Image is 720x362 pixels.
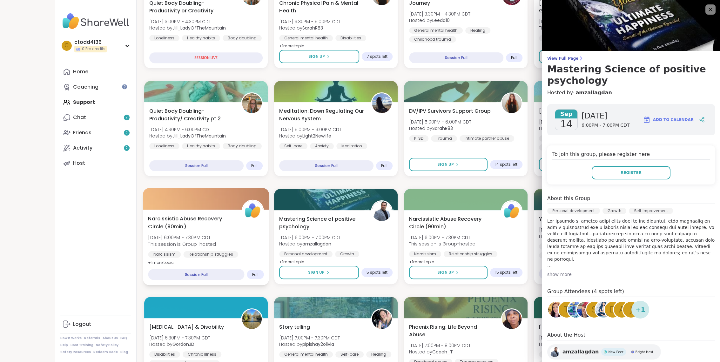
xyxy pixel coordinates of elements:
[125,115,128,120] span: 7
[409,17,470,23] span: Hosted by
[613,301,631,318] a: A
[539,351,569,358] div: Loneliness
[381,163,387,168] span: Full
[149,18,226,25] span: [DATE] 3:00PM - 4:30PM CDT
[243,201,263,221] img: ShareWell
[576,301,594,318] a: MaddieBean3
[539,335,600,341] span: [DATE] 7:30PM - 8:30PM CDT
[336,143,367,149] div: Meditation
[539,252,570,258] div: Depression
[60,156,131,171] a: Host
[409,234,475,241] span: [DATE] 6:00PM - 7:30PM CDT
[511,55,517,60] span: Full
[409,119,471,125] span: [DATE] 5:00PM - 6:00PM CDT
[604,301,622,318] a: D
[149,351,180,358] div: Disabilities
[74,39,107,46] div: ctodd4136
[547,331,715,340] h4: About the Host
[539,233,601,239] span: Hosted by
[547,56,715,86] a: View Full PageMastering Science of positive psychology
[432,349,453,355] b: Coach_T
[149,126,226,133] span: [DATE] 4:30PM - 6:00PM CDT
[409,342,471,349] span: [DATE] 7:00PM - 8:00PM CDT
[465,27,490,34] div: Healing
[310,143,334,149] div: Anxiety
[60,125,131,140] a: Friends2
[502,309,521,329] img: Coach_T
[149,107,234,123] span: Quiet Body Doubling- Productivity/ Creativity pt 2
[60,140,131,156] a: Activity2
[547,288,715,297] h4: Group Attendees (4 spots left)
[539,144,564,151] div: Burnout
[550,347,560,357] img: amzallagdan
[622,301,640,318] a: j
[182,143,220,149] div: Healthy habits
[60,343,68,347] a: Help
[547,271,715,278] div: show more
[279,107,364,123] span: Meditation: Down Regulating Our Nervous System
[547,195,590,202] h4: About this Group
[539,341,600,347] span: Hosted by
[636,305,645,314] span: + 1
[495,270,517,275] span: 15 spots left
[582,111,629,121] span: [DATE]
[302,241,331,247] b: amzallagdan
[560,118,572,130] span: 14
[172,133,226,139] b: Jill_LadyOfTheMountain
[564,304,569,316] span: t
[172,25,226,31] b: Jill_LadyOfTheMountain
[149,35,179,41] div: Loneliness
[539,227,601,233] span: [DATE] 6:30PM - 8:00PM CDT
[335,35,366,41] div: Disabilities
[409,11,470,17] span: [DATE] 3:30PM - 4:30PM CDT
[302,133,331,139] b: Light2Newlife
[552,151,710,160] h4: To join this group, please register here
[409,158,488,171] button: Sign Up
[183,251,238,258] div: Relationship struggles
[409,125,471,131] span: Hosted by
[608,350,623,354] span: New Peer
[120,350,128,354] a: Blog
[73,144,92,151] div: Activity
[279,323,310,331] span: Story telling
[502,93,521,113] img: SarahR83
[437,270,454,275] span: Sign Up
[409,251,441,257] div: Narcissism
[279,341,340,347] span: Hosted by
[539,35,592,41] div: Personal development
[149,341,210,347] span: Hosted by
[302,25,323,31] b: SarahR83
[279,143,307,149] div: Self-care
[149,160,244,171] div: Session Full
[125,130,128,136] span: 2
[372,93,392,113] img: Light2Newlife
[148,269,244,280] div: Session Full
[539,268,633,279] div: Session Full
[539,25,605,31] span: This session is Group-hosted
[183,351,221,358] div: Chronic Illness
[604,350,607,353] img: New Peer
[539,135,593,142] div: General mental health
[444,251,497,257] div: Relationship struggles
[279,234,341,241] span: [DATE] 6:00PM - 7:00PM CDT
[308,270,325,275] span: Sign Up
[242,93,262,113] img: Jill_LadyOfTheMountain
[592,166,670,179] button: Register
[73,84,98,90] div: Coaching
[539,125,601,131] span: Hosted by
[125,145,128,151] span: 2
[568,302,584,318] img: Erin32
[149,323,224,331] span: [MEDICAL_DATA] & Disability
[409,27,463,34] div: General mental health
[60,336,82,340] a: How It Works
[149,52,263,63] div: SESSION LIVE
[409,107,491,115] span: DV/IPV Survivors Support Group
[308,54,325,59] span: Sign Up
[548,302,564,318] img: Charlie_Lovewitch
[643,116,650,124] img: ShareWell Logomark
[432,125,453,131] b: SarahR83
[60,317,131,332] a: Logout
[409,323,494,339] span: Phoenix Rising: Life Beyond Abuse
[335,351,364,358] div: Self-care
[431,135,457,142] div: Trauma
